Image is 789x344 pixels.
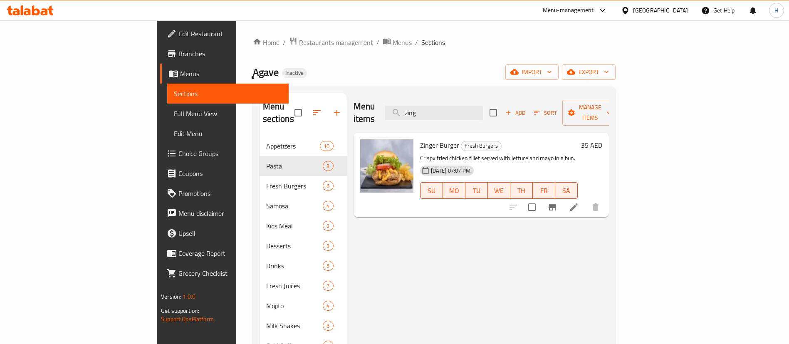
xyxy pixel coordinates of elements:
span: Grocery Checklist [178,268,282,278]
span: 4 [323,302,333,310]
span: Fresh Burgers [266,181,323,191]
span: 1.0.0 [183,291,195,302]
span: [DATE] 07:07 PM [428,167,474,175]
span: Branches [178,49,282,59]
nav: breadcrumb [253,37,616,48]
span: Fresh Juices [266,281,323,291]
span: Pasta [266,161,323,171]
span: Menu disclaimer [178,208,282,218]
span: Get support on: [161,305,199,316]
span: Mojito [266,301,323,311]
li: / [376,37,379,47]
span: 10 [320,142,333,150]
div: Samosa4 [260,196,347,216]
span: Sections [174,89,282,99]
span: Fresh Burgers [461,141,501,151]
a: Edit menu item [569,202,579,212]
div: Desserts3 [260,236,347,256]
button: WE [488,182,510,199]
span: H [774,6,778,15]
span: 4 [323,202,333,210]
a: Grocery Checklist [160,263,289,283]
span: Edit Restaurant [178,29,282,39]
span: Sort [534,108,557,118]
span: 6 [323,322,333,330]
span: MO [446,185,462,197]
a: Support.OpsPlatform [161,314,214,324]
span: Choice Groups [178,148,282,158]
span: export [569,67,609,77]
span: Select to update [523,198,541,216]
span: Coverage Report [178,248,282,258]
p: Crispy fried chicken fillet served with lettuce and mayo in a bun. [420,153,578,163]
a: Branches [160,44,289,64]
span: Menus [180,69,282,79]
a: Sections [167,84,289,104]
a: Upsell [160,223,289,243]
div: Fresh Juices7 [260,276,347,296]
div: items [323,261,333,271]
span: 3 [323,162,333,170]
button: import [505,64,559,80]
span: import [512,67,552,77]
span: Upsell [178,228,282,238]
span: TU [469,185,485,197]
button: Manage items [562,100,618,126]
span: Coupons [178,168,282,178]
a: Menu disclaimer [160,203,289,223]
span: Version: [161,291,181,302]
span: FR [536,185,552,197]
a: Coverage Report [160,243,289,263]
span: 3 [323,242,333,250]
span: TH [514,185,529,197]
div: items [323,241,333,251]
a: Restaurants management [289,37,373,48]
div: Pasta3 [260,156,347,176]
span: Add [504,108,527,118]
div: Mojito4 [260,296,347,316]
span: Manage items [569,102,611,123]
div: Kids Meal2 [260,216,347,236]
span: Restaurants management [299,37,373,47]
button: Branch-specific-item [542,197,562,217]
div: Appetizers10 [260,136,347,156]
span: Full Menu View [174,109,282,119]
button: TH [510,182,533,199]
span: 7 [323,282,333,290]
span: SU [424,185,440,197]
button: delete [586,197,606,217]
a: Edit Restaurant [160,24,289,44]
a: Full Menu View [167,104,289,124]
div: Drinks5 [260,256,347,276]
button: SU [420,182,443,199]
button: Add [502,106,529,119]
a: Promotions [160,183,289,203]
a: Coupons [160,163,289,183]
div: Drinks [266,261,323,271]
span: Kids Meal [266,221,323,231]
h6: 35 AED [581,139,602,151]
div: Menu-management [543,5,594,15]
div: [GEOGRAPHIC_DATA] [633,6,688,15]
span: 2 [323,222,333,230]
input: search [385,106,483,120]
li: / [415,37,418,47]
span: Zinger Burger [420,139,459,151]
span: 6 [323,182,333,190]
span: Inactive [282,69,307,77]
span: Sort items [529,106,562,119]
h2: Menu items [354,100,375,125]
div: Milk Shakes6 [260,316,347,336]
button: TU [465,182,488,199]
a: Edit Menu [167,124,289,144]
a: Choice Groups [160,144,289,163]
span: Select all sections [289,104,307,121]
span: WE [491,185,507,197]
button: export [562,64,616,80]
span: Desserts [266,241,323,251]
span: Appetizers [266,141,320,151]
button: SA [555,182,578,199]
div: items [323,221,333,231]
